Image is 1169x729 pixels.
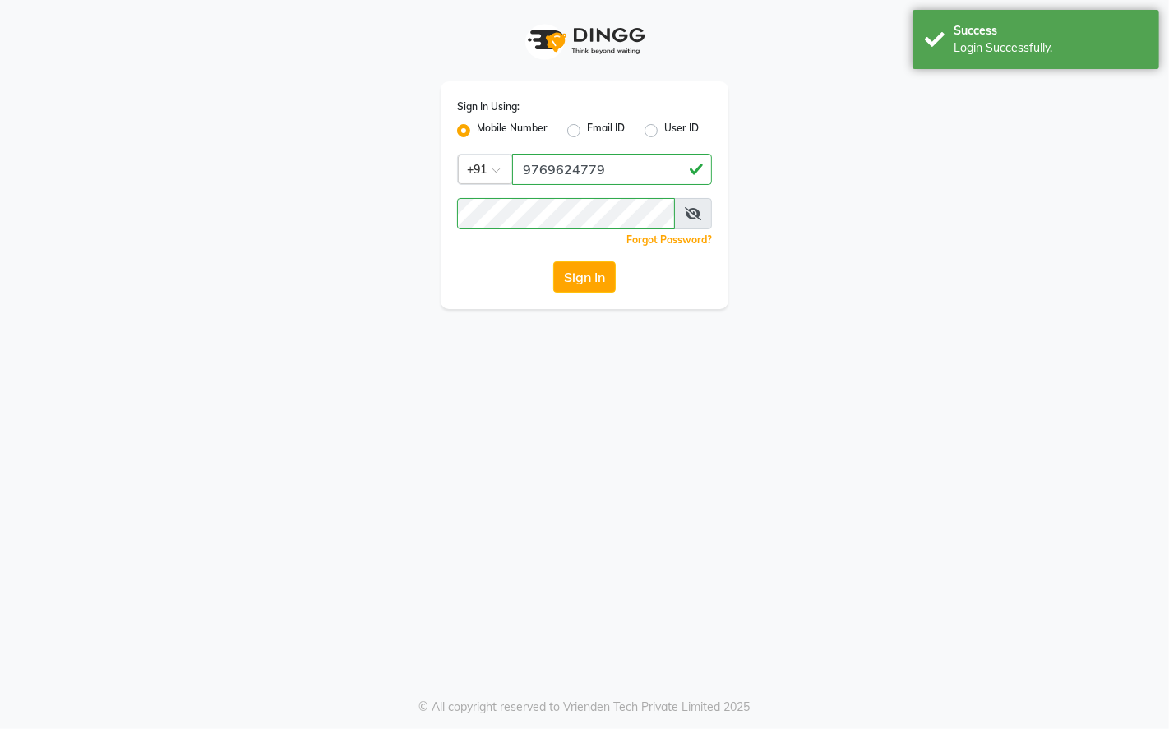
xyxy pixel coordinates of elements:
[457,198,675,229] input: Username
[954,22,1147,39] div: Success
[553,261,616,293] button: Sign In
[626,233,712,246] a: Forgot Password?
[457,99,520,114] label: Sign In Using:
[664,121,699,141] label: User ID
[477,121,548,141] label: Mobile Number
[519,16,650,65] img: logo1.svg
[954,39,1147,57] div: Login Successfully.
[512,154,712,185] input: Username
[587,121,625,141] label: Email ID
